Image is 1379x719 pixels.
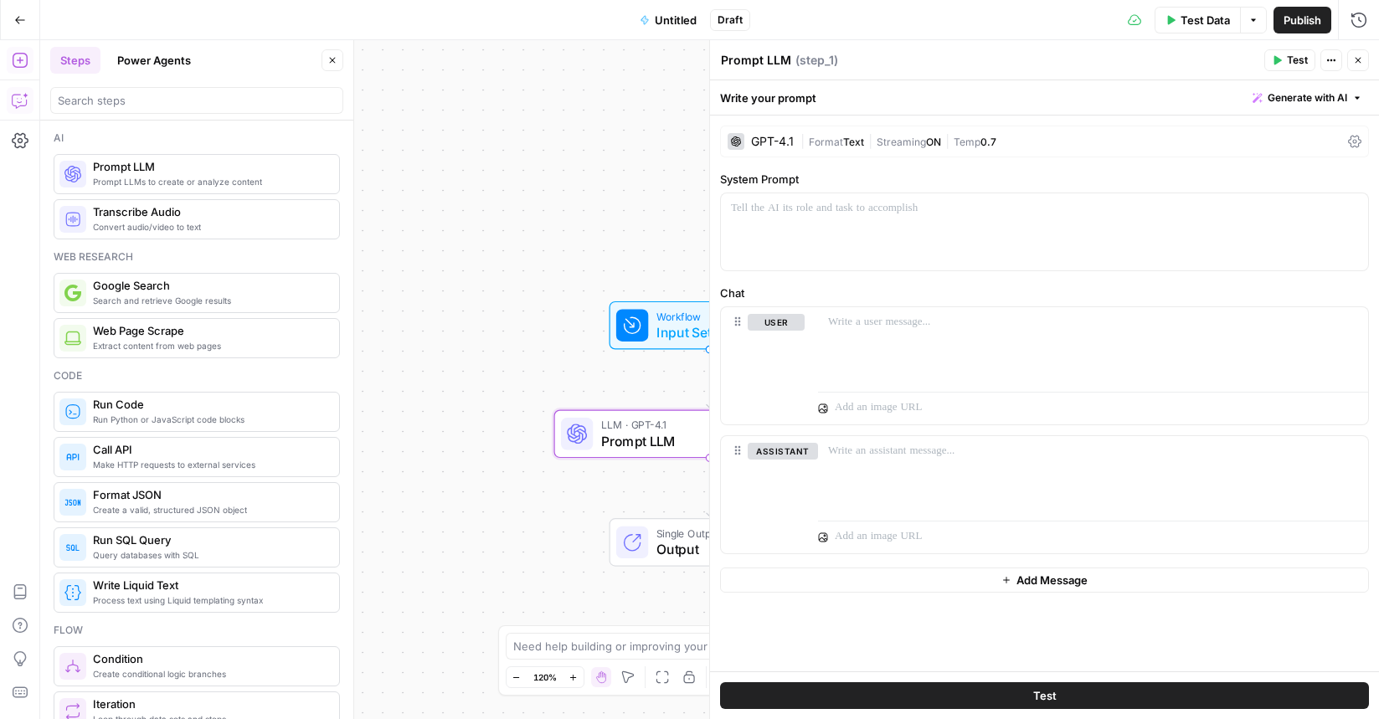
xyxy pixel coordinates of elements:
[1274,7,1331,33] button: Publish
[93,458,326,471] span: Make HTTP requests to external services
[93,696,326,712] span: Iteration
[58,92,336,109] input: Search steps
[54,249,340,264] div: Web research
[630,7,707,33] button: Untitled
[954,136,980,148] span: Temp
[748,443,818,460] button: assistant
[1016,572,1088,588] span: Add Message
[795,52,838,69] span: ( step_1 )
[93,577,326,593] span: Write Liquid Text
[864,132,877,149] span: |
[93,277,326,294] span: Google Search
[843,136,864,148] span: Text
[1155,7,1240,33] button: Test Data
[93,339,326,352] span: Extract content from web pages
[720,567,1369,593] button: Add Message
[93,158,326,175] span: Prompt LLM
[93,667,326,680] span: Create conditional logic branches
[721,52,791,69] textarea: Prompt LLM
[554,301,866,350] div: WorkflowInput SettingsInputs
[748,314,805,331] button: user
[93,486,326,503] span: Format JSON
[720,171,1369,187] label: System Prompt
[980,136,996,148] span: 0.7
[710,80,1379,115] div: Write your prompt
[93,396,326,413] span: Run Code
[721,436,805,553] div: assistant
[655,12,697,28] span: Untitled
[93,413,326,426] span: Run Python or JavaScript code blocks
[720,285,1369,301] label: Chat
[1181,12,1230,28] span: Test Data
[93,220,326,234] span: Convert audio/video to text
[751,136,794,147] div: GPT-4.1
[93,441,326,458] span: Call API
[926,136,941,148] span: ON
[656,539,767,559] span: Output
[50,47,100,74] button: Steps
[800,132,809,149] span: |
[93,593,326,607] span: Process text using Liquid templating syntax
[93,175,326,188] span: Prompt LLMs to create or analyze content
[93,548,326,562] span: Query databases with SQL
[554,410,866,459] div: LLM · GPT-4.1Prompt LLMStep 1
[93,650,326,667] span: Condition
[93,503,326,516] span: Create a valid, structured JSON object
[54,368,340,383] div: Code
[721,307,805,424] div: user
[533,670,557,684] span: 120%
[601,431,812,451] span: Prompt LLM
[1287,53,1308,68] span: Test
[941,132,954,149] span: |
[656,526,767,542] span: Single Output
[1284,12,1321,28] span: Publish
[54,131,340,146] div: Ai
[93,203,326,220] span: Transcribe Audio
[54,623,340,638] div: Flow
[1264,49,1315,71] button: Test
[107,47,201,74] button: Power Agents
[93,532,326,548] span: Run SQL Query
[601,417,812,433] span: LLM · GPT-4.1
[720,682,1369,709] button: Test
[93,322,326,339] span: Web Page Scrape
[1268,90,1347,105] span: Generate with AI
[656,308,756,324] span: Workflow
[1033,687,1057,704] span: Test
[809,136,843,148] span: Format
[718,13,743,28] span: Draft
[1246,87,1369,109] button: Generate with AI
[656,322,756,342] span: Input Settings
[93,294,326,307] span: Search and retrieve Google results
[877,136,926,148] span: Streaming
[554,518,866,567] div: Single OutputOutputEnd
